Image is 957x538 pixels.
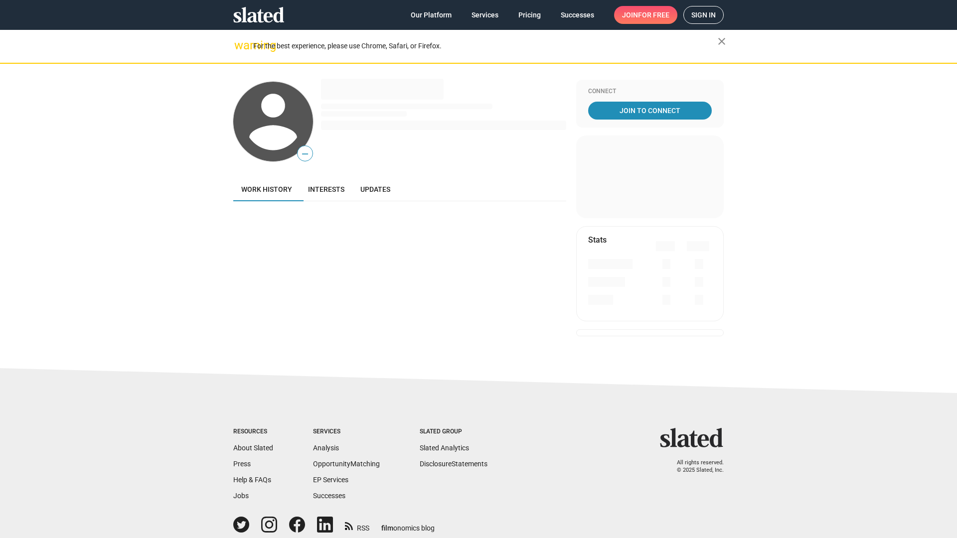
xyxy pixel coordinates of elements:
div: Slated Group [420,428,487,436]
a: Work history [233,177,300,201]
a: Join To Connect [588,102,712,120]
a: EP Services [313,476,348,484]
a: Analysis [313,444,339,452]
mat-icon: warning [234,39,246,51]
div: Services [313,428,380,436]
span: Updates [360,185,390,193]
a: Updates [352,177,398,201]
a: Press [233,460,251,468]
span: Pricing [518,6,541,24]
a: About Slated [233,444,273,452]
a: DisclosureStatements [420,460,487,468]
a: OpportunityMatching [313,460,380,468]
a: Successes [553,6,602,24]
span: Join To Connect [590,102,710,120]
div: Resources [233,428,273,436]
span: Join [622,6,669,24]
a: Sign in [683,6,724,24]
div: Connect [588,88,712,96]
p: All rights reserved. © 2025 Slated, Inc. [666,459,724,474]
a: Jobs [233,492,249,500]
span: for free [638,6,669,24]
span: Sign in [691,6,716,23]
a: Help & FAQs [233,476,271,484]
a: Joinfor free [614,6,677,24]
a: Interests [300,177,352,201]
a: Our Platform [403,6,460,24]
a: filmonomics blog [381,516,435,533]
a: RSS [345,518,369,533]
span: Interests [308,185,344,193]
a: Successes [313,492,345,500]
span: — [298,147,313,160]
div: For the best experience, please use Chrome, Safari, or Firefox. [253,39,718,53]
span: Services [472,6,498,24]
a: Services [464,6,506,24]
mat-icon: close [716,35,728,47]
span: film [381,524,393,532]
span: Work history [241,185,292,193]
a: Pricing [510,6,549,24]
span: Successes [561,6,594,24]
mat-card-title: Stats [588,235,607,245]
span: Our Platform [411,6,452,24]
a: Slated Analytics [420,444,469,452]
